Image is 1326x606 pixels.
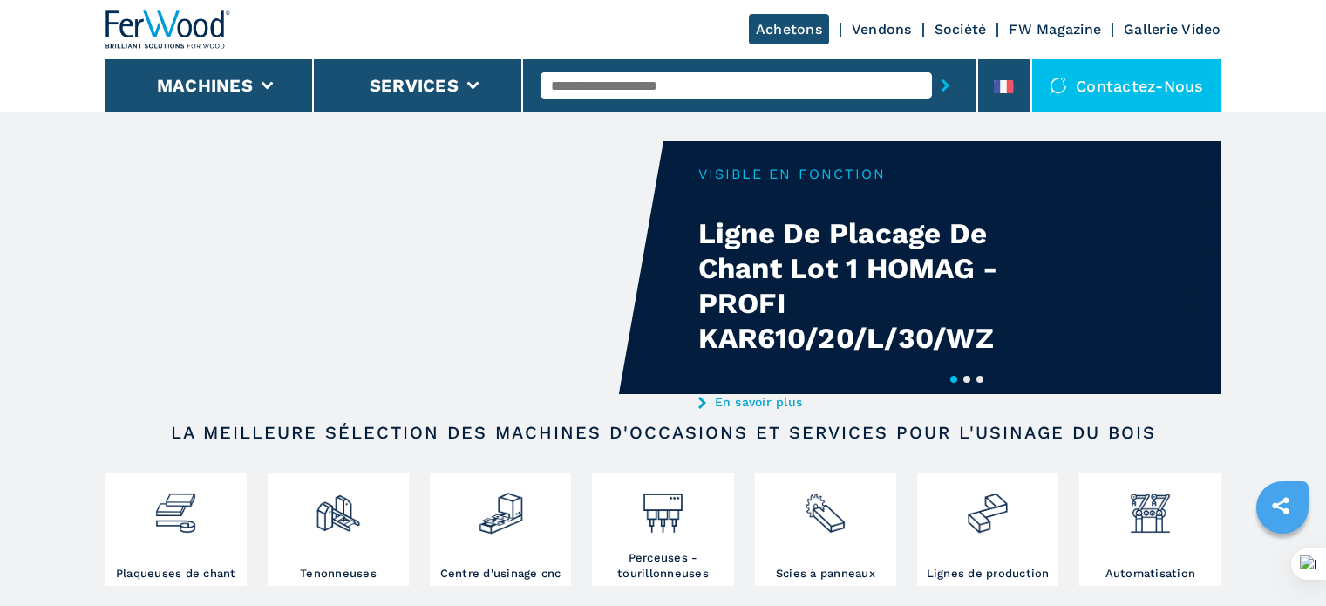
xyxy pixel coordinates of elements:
img: bordatrici_1.png [153,477,199,536]
img: linee_di_produzione_2.png [964,477,1010,536]
iframe: Chat [1252,528,1313,593]
img: Contactez-nous [1050,77,1067,94]
a: Centre d'usinage cnc [430,473,571,586]
img: sezionatrici_2.png [802,477,848,536]
h3: Centre d'usinage cnc [440,566,561,582]
a: Gallerie Video [1124,21,1221,37]
a: sharethis [1259,484,1302,528]
button: Services [370,75,459,96]
a: Achetons [749,14,829,44]
a: Perceuses - tourillonneuses [592,473,733,586]
button: Machines [157,75,253,96]
a: Scies à panneaux [755,473,896,586]
img: centro_di_lavoro_cnc_2.png [478,477,524,536]
a: FW Magazine [1009,21,1101,37]
a: Plaqueuses de chant [105,473,247,586]
button: 1 [950,376,957,383]
h2: LA MEILLEURE SÉLECTION DES MACHINES D'OCCASIONS ET SERVICES POUR L'USINAGE DU BOIS [161,422,1166,443]
h3: Tenonneuses [300,566,377,582]
img: Ferwood [105,10,231,49]
img: squadratrici_2.png [315,477,361,536]
a: Vendons [852,21,912,37]
h3: Automatisation [1105,566,1196,582]
h3: Plaqueuses de chant [116,566,236,582]
a: Société [935,21,987,37]
a: Automatisation [1079,473,1221,586]
img: foratrici_inseritrici_2.png [640,477,686,536]
h3: Lignes de production [927,566,1050,582]
button: submit-button [932,65,959,106]
a: Tenonneuses [268,473,409,586]
div: Contactez-nous [1032,59,1221,112]
video: Your browser does not support the video tag. [105,141,663,394]
a: En savoir plus [698,395,1040,409]
a: Lignes de production [917,473,1058,586]
button: 2 [963,376,970,383]
button: 3 [976,376,983,383]
h3: Scies à panneaux [776,566,875,582]
img: automazione.png [1127,477,1173,536]
h3: Perceuses - tourillonneuses [596,550,729,582]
